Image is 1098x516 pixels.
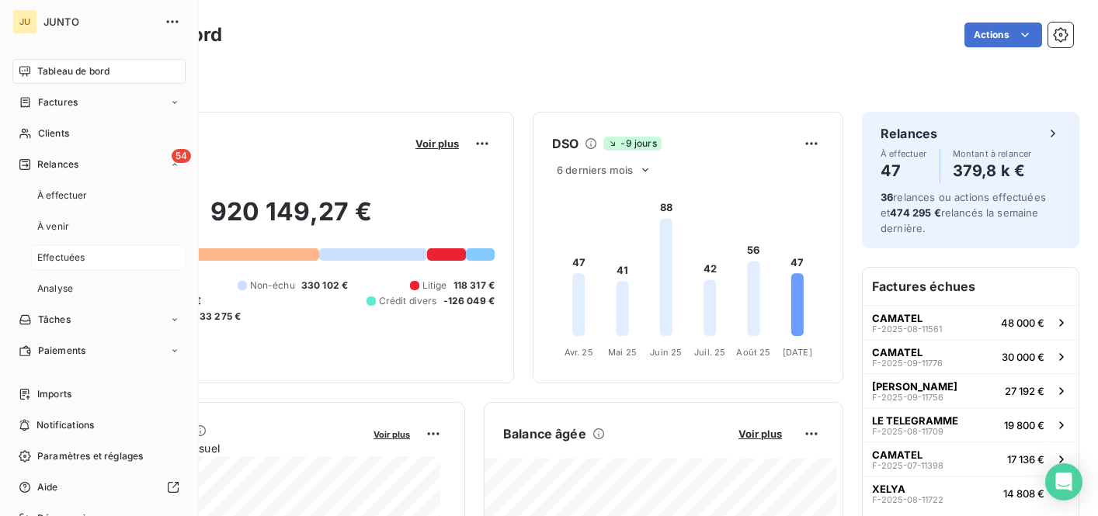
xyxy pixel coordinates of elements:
span: Relances [37,158,78,171]
button: [PERSON_NAME]F-2025-09-1175627 192 € [863,373,1079,407]
h4: 379,8 k € [953,158,1032,183]
a: Aide [12,475,186,500]
span: Chiffre d'affaires mensuel [88,440,363,456]
span: Tâches [38,313,71,327]
span: Effectuées [37,251,85,265]
tspan: Août 25 [736,347,770,358]
span: -9 jours [603,137,661,151]
span: Voir plus [374,429,410,440]
span: Tableau de bord [37,64,109,78]
span: F-2025-09-11756 [872,393,943,402]
h6: DSO [552,134,579,153]
span: Notifications [36,418,94,432]
span: 118 317 € [453,279,495,293]
span: F-2025-08-11722 [872,495,943,504]
tspan: [DATE] [783,347,812,358]
span: À effectuer [37,189,88,203]
span: CAMATEL [872,346,923,358]
span: F-2025-07-11398 [872,461,943,470]
button: LE TELEGRAMMEF-2025-08-1170919 800 € [863,407,1079,442]
button: Voir plus [734,427,787,441]
span: relances ou actions effectuées et relancés la semaine dernière. [881,191,1046,234]
span: 30 000 € [1002,351,1044,363]
span: F-2025-08-11709 [872,427,943,436]
span: Imports [37,387,71,401]
span: Aide [37,480,58,494]
span: 14 808 € [1003,487,1044,500]
button: XELYAF-2025-08-1172214 808 € [863,476,1079,510]
span: Analyse [37,282,73,296]
span: Paramètres et réglages [37,449,143,463]
span: CAMATEL [872,448,923,461]
h6: Relances [881,124,937,143]
button: CAMATELF-2025-07-1139817 136 € [863,442,1079,476]
span: À venir [37,220,69,234]
span: Factures [38,95,78,109]
button: CAMATELF-2025-09-1177630 000 € [863,339,1079,373]
span: 330 102 € [301,279,348,293]
span: Paiements [38,344,85,358]
button: Voir plus [411,137,464,151]
button: Actions [964,23,1042,47]
tspan: Juil. 25 [694,347,725,358]
span: 19 800 € [1004,419,1044,431]
tspan: Juin 25 [650,347,682,358]
span: F-2025-09-11776 [872,358,943,368]
div: JU [12,9,37,34]
span: 36 [881,191,893,203]
h6: Factures échues [863,268,1079,305]
span: LE TELEGRAMME [872,414,958,427]
span: [PERSON_NAME] [872,380,957,393]
span: CAMATEL [872,312,923,324]
span: 17 136 € [1007,453,1044,466]
h4: 47 [881,158,927,183]
span: -126 049 € [443,294,495,308]
span: JUNTO [43,16,155,28]
h2: 920 149,27 € [88,196,495,243]
span: Voir plus [738,428,782,440]
span: Non-échu [250,279,295,293]
span: 48 000 € [1001,317,1044,329]
tspan: Mai 25 [608,347,637,358]
div: Open Intercom Messenger [1045,463,1082,500]
span: Litige [422,279,447,293]
span: Voir plus [415,137,459,150]
span: À effectuer [881,149,927,158]
span: 27 192 € [1005,385,1044,397]
span: 474 295 € [890,206,940,219]
span: Crédit divers [379,294,437,308]
h6: Balance âgée [503,424,586,443]
span: F-2025-08-11561 [872,324,942,334]
span: Clients [38,126,69,140]
button: Voir plus [369,427,415,441]
span: Montant à relancer [953,149,1032,158]
span: XELYA [872,483,905,495]
span: 54 [172,149,191,163]
span: 6 derniers mois [557,164,633,176]
tspan: Avr. 25 [565,347,593,358]
button: CAMATELF-2025-08-1156148 000 € [863,305,1079,339]
span: -33 275 € [195,310,241,324]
